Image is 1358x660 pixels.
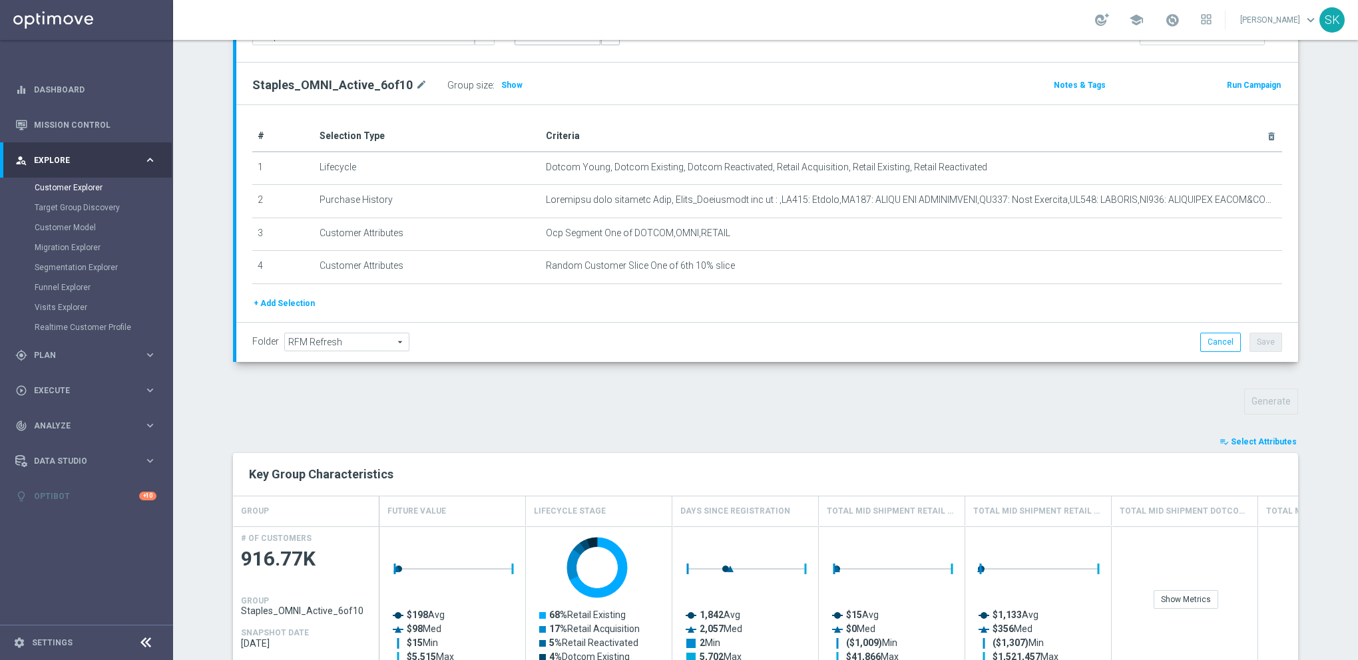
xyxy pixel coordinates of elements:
[993,637,1028,649] tspan: ($1,307)
[1303,13,1318,27] span: keyboard_arrow_down
[35,202,138,213] a: Target Group Discovery
[35,302,138,313] a: Visits Explorer
[680,500,790,523] h4: Days Since Registration
[549,623,567,634] tspan: 17%
[1319,7,1345,33] div: SK
[15,491,157,502] div: lightbulb Optibot +10
[34,457,144,465] span: Data Studio
[35,282,138,293] a: Funnel Explorer
[993,623,1032,634] text: Med
[1218,434,1298,449] button: playlist_add_check Select Attributes
[846,609,862,620] tspan: $15
[549,609,567,620] tspan: 68%
[15,349,144,361] div: Plan
[144,384,156,397] i: keyboard_arrow_right
[35,238,172,257] div: Migration Explorer
[241,605,371,616] span: Staples_OMNI_Active_6of10
[15,155,157,166] button: person_search Explore keyboard_arrow_right
[993,609,1038,620] text: Avg
[144,349,156,361] i: keyboard_arrow_right
[15,456,157,466] div: Data Studio keyboard_arrow_right
[15,84,157,95] button: equalizer Dashboard
[241,628,309,637] h4: SNAPSHOT DATE
[493,80,495,91] label: :
[546,130,580,141] span: Criteria
[546,194,1277,206] span: Loremipsu dolo sitametc Adip, Elits_Doeiusmodt inc ut : ,LA415: Etdolo,MA187: ALIQU ENI ADMINIMVE...
[407,637,438,648] text: Min
[549,637,562,648] tspan: 5%
[15,385,27,397] i: play_circle_outline
[249,466,1282,482] h2: Key Group Characteristics
[241,596,269,605] h4: GROUP
[700,637,720,648] text: Min
[15,420,157,431] button: track_changes Analyze keyboard_arrow_right
[993,609,1022,620] tspan: $1,133
[549,623,640,634] text: Retail Acquisition
[1154,590,1218,609] div: Show Metrics
[252,185,314,218] td: 2
[241,546,371,572] span: 916.77K
[15,478,156,514] div: Optibot
[15,350,157,361] button: gps_fixed Plan keyboard_arrow_right
[144,154,156,166] i: keyboard_arrow_right
[993,623,1014,634] tspan: $356
[15,385,157,396] div: play_circle_outline Execute keyboard_arrow_right
[139,492,156,500] div: +10
[34,156,144,164] span: Explore
[241,638,371,649] span: 2025-08-19
[846,637,897,649] text: Min
[35,182,138,193] a: Customer Explorer
[15,120,157,130] button: Mission Control
[973,500,1103,523] h4: Total Mid Shipment Retail Transaction Amount
[1120,500,1249,523] h4: Total Mid Shipment Dotcom Transaction Amount
[314,152,541,185] td: Lifecycle
[407,623,423,634] tspan: $98
[15,72,156,107] div: Dashboard
[252,152,314,185] td: 1
[144,454,156,467] i: keyboard_arrow_right
[1244,389,1298,414] button: Generate
[15,420,27,432] i: track_changes
[314,121,541,152] th: Selection Type
[700,609,724,620] tspan: 1,842
[846,623,857,634] tspan: $0
[827,500,957,523] h4: Total Mid Shipment Retail Transaction Amount, Last Month
[15,455,144,467] div: Data Studio
[15,84,27,96] i: equalizer
[700,623,724,634] tspan: 2,057
[549,637,638,648] text: Retail Reactivated
[1249,333,1282,351] button: Save
[15,420,144,432] div: Analyze
[993,637,1044,649] text: Min
[1220,437,1229,446] i: playlist_add_check
[314,251,541,284] td: Customer Attributes
[1231,437,1297,446] span: Select Attributes
[700,609,740,620] text: Avg
[501,81,523,90] span: Show
[252,251,314,284] td: 4
[35,218,172,238] div: Customer Model
[15,154,27,166] i: person_search
[1052,78,1107,92] button: Notes & Tags
[34,107,156,142] a: Mission Control
[252,296,316,311] button: + Add Selection
[35,322,138,333] a: Realtime Customer Profile
[252,218,314,251] td: 3
[34,422,144,430] span: Analyze
[241,500,269,523] h4: GROUP
[35,262,138,273] a: Segmentation Explorer
[252,121,314,152] th: #
[144,419,156,432] i: keyboard_arrow_right
[546,228,730,239] span: Ocp Segment One of DOTCOM,OMNI,RETAIL
[15,385,144,397] div: Execute
[15,490,27,502] i: lightbulb
[35,198,172,218] div: Target Group Discovery
[34,72,156,107] a: Dashboard
[1266,131,1277,142] i: delete_forever
[407,637,423,648] tspan: $15
[407,609,445,620] text: Avg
